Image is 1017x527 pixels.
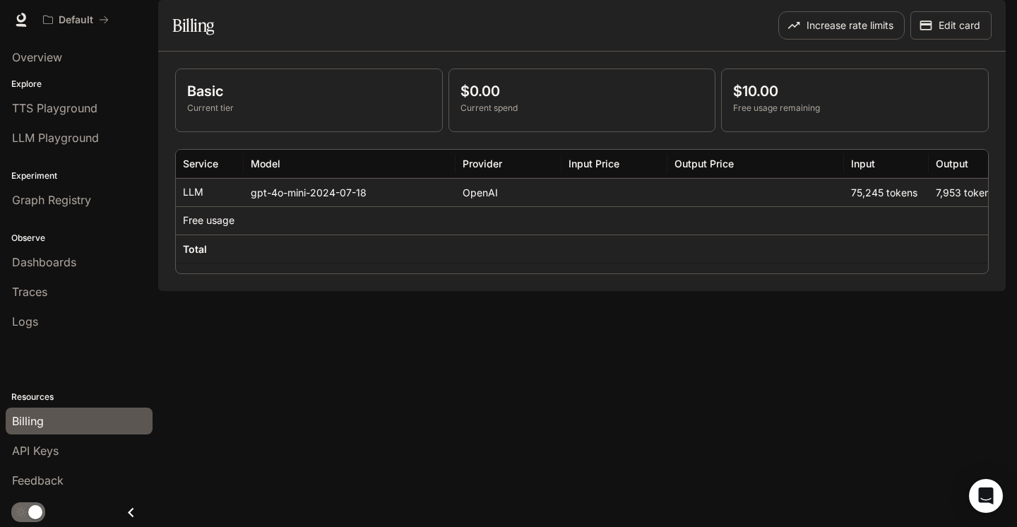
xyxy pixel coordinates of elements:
[460,81,704,102] p: $0.00
[59,14,93,26] p: Default
[244,178,456,206] div: gpt-4o-mini-2024-07-18
[463,158,502,170] div: Provider
[674,158,734,170] div: Output Price
[969,479,1003,513] div: Open Intercom Messenger
[172,11,214,40] h1: Billing
[183,242,207,256] h6: Total
[183,213,234,227] p: Free usage
[910,11,992,40] button: Edit card
[778,11,905,40] button: Increase rate limits
[183,158,218,170] div: Service
[733,102,977,114] p: Free usage remaining
[456,178,561,206] div: OpenAI
[183,185,203,199] p: LLM
[37,6,115,34] button: All workspaces
[936,158,968,170] div: Output
[844,178,929,206] div: 75,245 tokens
[569,158,619,170] div: Input Price
[929,178,1013,206] div: 7,953 tokens
[733,81,977,102] p: $10.00
[851,158,875,170] div: Input
[251,158,280,170] div: Model
[187,81,431,102] p: Basic
[460,102,704,114] p: Current spend
[187,102,431,114] p: Current tier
